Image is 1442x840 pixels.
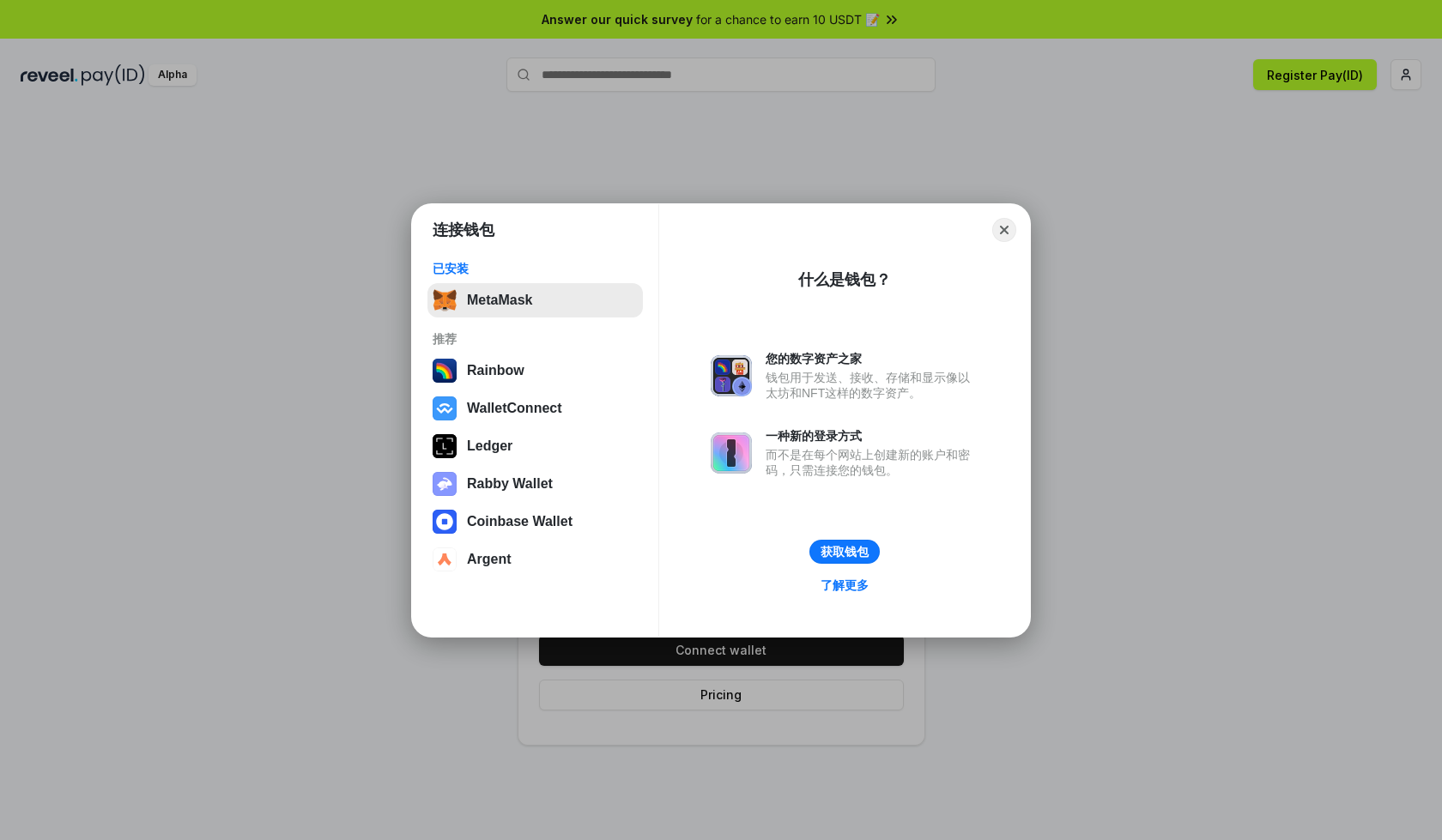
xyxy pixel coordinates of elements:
[766,447,978,478] div: 而不是在每个网站上创建新的账户和密码，只需连接您的钱包。
[433,396,457,420] img: svg+xml,%3Csvg%20width%3D%2228%22%20height%3D%2228%22%20viewBox%3D%220%200%2028%2028%22%20fill%3D...
[433,472,457,496] img: svg+xml,%3Csvg%20xmlns%3D%22http%3A%2F%2Fwww.w3.org%2F2000%2Fsvg%22%20fill%3D%22none%22%20viewBox...
[467,401,562,416] div: WalletConnect
[427,467,643,501] button: Rabby Wallet
[809,540,880,564] button: 获取钱包
[427,505,643,539] button: Coinbase Wallet
[433,547,457,571] img: svg+xml,%3Csvg%20width%3D%2228%22%20height%3D%2228%22%20viewBox%3D%220%200%2028%2028%22%20fill%3D...
[467,363,524,378] div: Rainbow
[467,476,553,492] div: Rabby Wallet
[467,514,573,529] div: Coinbase Wallet
[427,391,643,426] button: WalletConnect
[798,269,891,290] div: 什么是钱包？
[992,218,1016,242] button: Close
[433,331,638,347] div: 推荐
[433,510,457,534] img: svg+xml,%3Csvg%20width%3D%2228%22%20height%3D%2228%22%20viewBox%3D%220%200%2028%2028%22%20fill%3D...
[467,552,512,567] div: Argent
[427,542,643,577] button: Argent
[433,359,457,383] img: svg+xml,%3Csvg%20width%3D%22120%22%20height%3D%22120%22%20viewBox%3D%220%200%20120%20120%22%20fil...
[711,432,752,474] img: svg+xml,%3Csvg%20xmlns%3D%22http%3A%2F%2Fwww.w3.org%2F2000%2Fsvg%22%20fill%3D%22none%22%20viewBox...
[766,351,978,366] div: 您的数字资产之家
[467,438,512,454] div: Ledger
[427,429,643,463] button: Ledger
[711,355,752,396] img: svg+xml,%3Csvg%20xmlns%3D%22http%3A%2F%2Fwww.w3.org%2F2000%2Fsvg%22%20fill%3D%22none%22%20viewBox...
[433,220,494,240] h1: 连接钱包
[821,544,869,559] div: 获取钱包
[427,283,643,317] button: MetaMask
[433,261,638,276] div: 已安装
[766,428,978,444] div: 一种新的登录方式
[427,354,643,388] button: Rainbow
[433,288,457,312] img: svg+xml,%3Csvg%20fill%3D%22none%22%20height%3D%2233%22%20viewBox%3D%220%200%2035%2033%22%20width%...
[433,434,457,458] img: svg+xml,%3Csvg%20xmlns%3D%22http%3A%2F%2Fwww.w3.org%2F2000%2Fsvg%22%20width%3D%2228%22%20height%3...
[467,293,532,308] div: MetaMask
[766,370,978,401] div: 钱包用于发送、接收、存储和显示像以太坊和NFT这样的数字资产。
[810,574,879,596] a: 了解更多
[821,577,869,593] div: 了解更多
